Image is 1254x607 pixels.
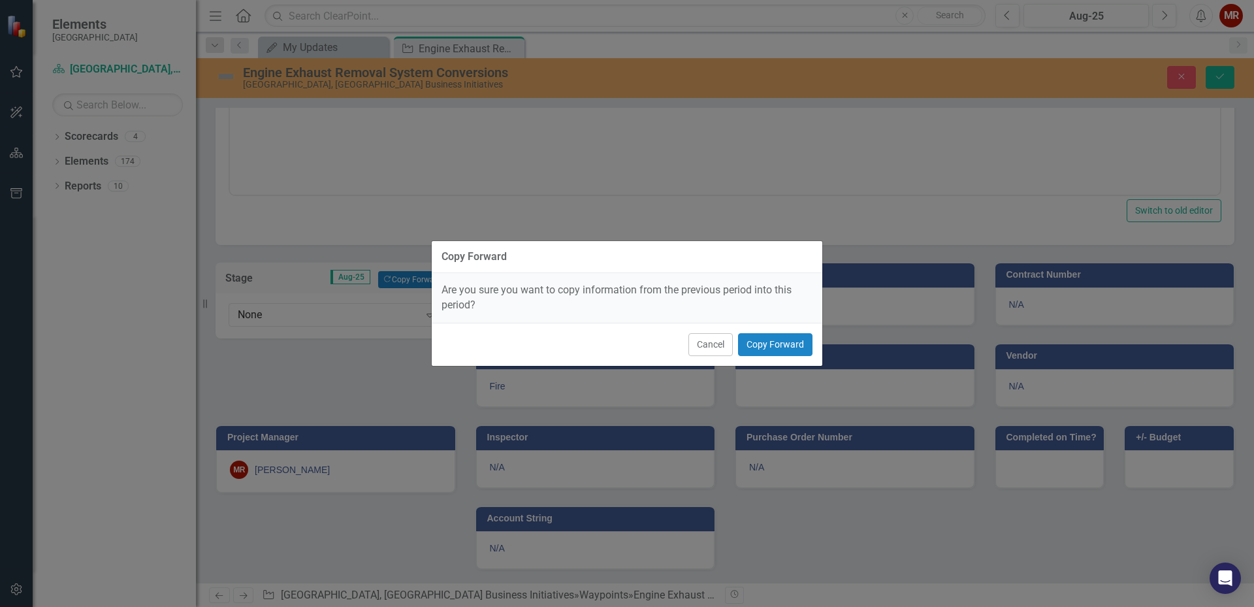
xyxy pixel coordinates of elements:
[1210,563,1241,594] div: Open Intercom Messenger
[688,333,733,356] button: Cancel
[442,251,507,263] div: Copy Forward
[738,333,812,356] button: Copy Forward
[3,3,987,50] p: We are complete with this phase. The post-accreditation analysis indicated a need to explore addi...
[432,273,822,323] div: Are you sure you want to copy information from the previous period into this period?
